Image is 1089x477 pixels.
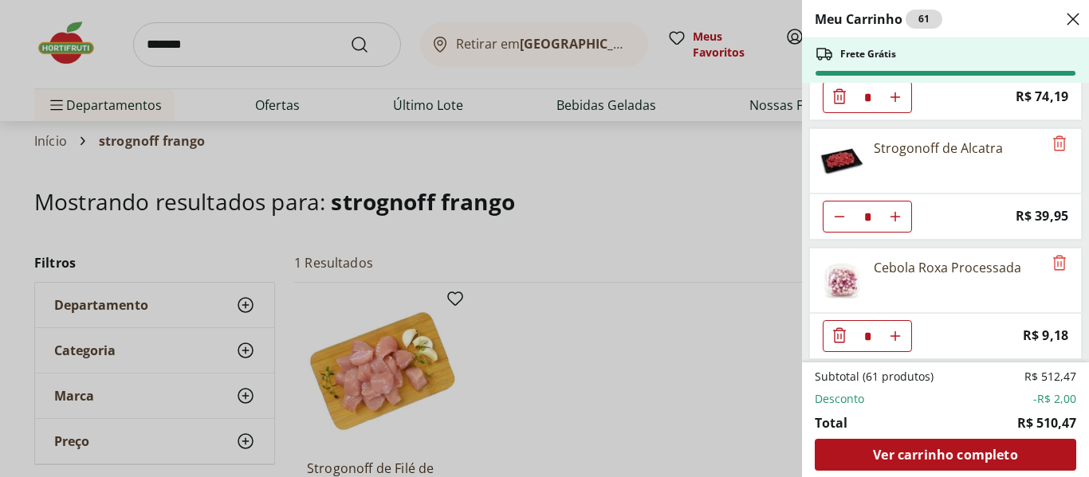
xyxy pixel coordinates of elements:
[855,321,879,351] input: Quantidade Atual
[1016,86,1068,108] span: R$ 74,19
[1033,391,1076,407] span: -R$ 2,00
[820,139,864,183] img: Principal
[906,10,942,29] div: 61
[874,139,1003,158] div: Strogonoff de Alcatra
[873,448,1017,461] span: Ver carrinho completo
[879,81,911,113] button: Aumentar Quantidade
[1016,205,1068,227] span: R$ 39,95
[824,81,855,113] button: Diminuir Quantidade
[815,391,864,407] span: Desconto
[855,201,879,232] input: Quantidade Atual
[815,10,942,29] h2: Meu Carrinho
[1023,325,1068,346] span: R$ 9,18
[879,320,911,352] button: Aumentar Quantidade
[815,369,934,385] span: Subtotal (61 produtos)
[879,201,911,233] button: Aumentar Quantidade
[1017,413,1076,432] span: R$ 510,47
[820,258,864,303] img: Principal
[840,48,896,61] span: Frete Grátis
[1024,369,1076,385] span: R$ 512,47
[874,258,1021,277] div: Cebola Roxa Processada
[1050,135,1069,154] button: Remove
[815,439,1076,471] a: Ver carrinho completo
[824,201,855,233] button: Diminuir Quantidade
[824,320,855,352] button: Diminuir Quantidade
[855,82,879,112] input: Quantidade Atual
[815,413,847,432] span: Total
[1050,254,1069,273] button: Remove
